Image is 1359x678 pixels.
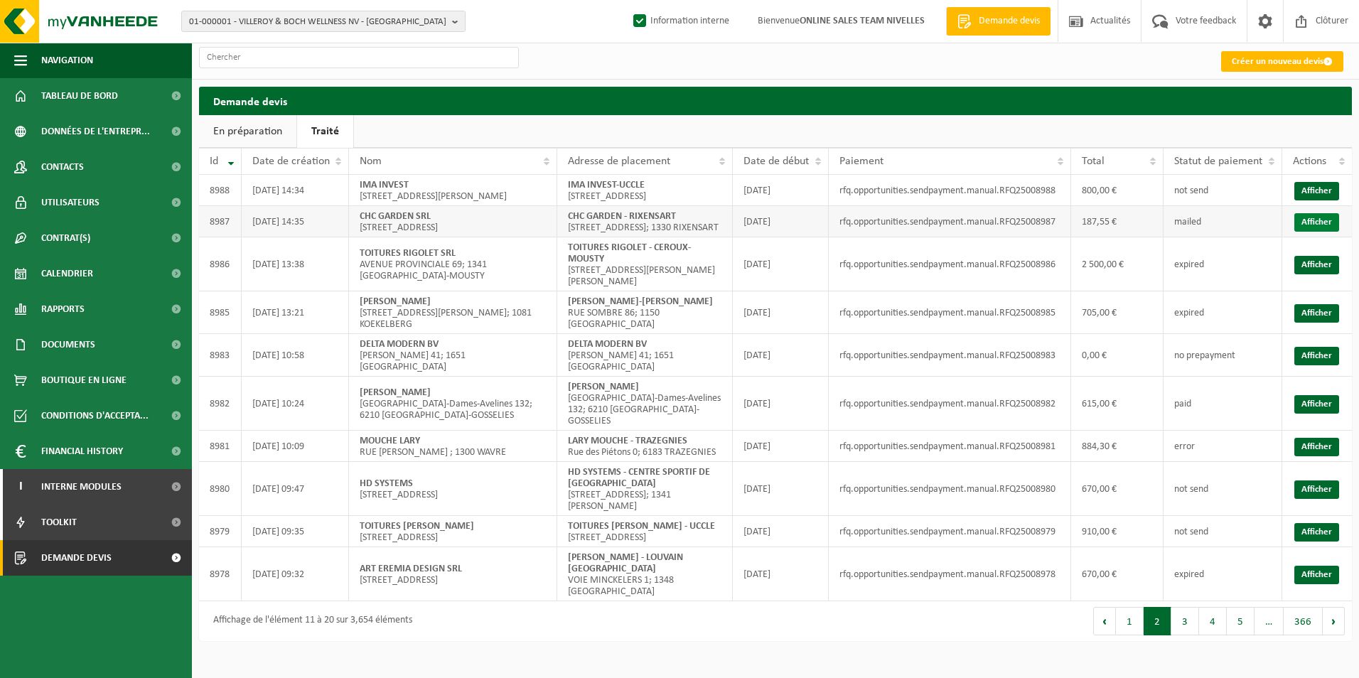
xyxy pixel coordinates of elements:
a: Afficher [1294,304,1339,323]
strong: [PERSON_NAME] [568,382,639,392]
strong: ART EREMIA DESIGN SRL [360,564,462,574]
span: Tableau de bord [41,78,118,114]
button: Next [1323,607,1345,635]
td: rfq.opportunities.sendpayment.manual.RFQ25008980 [829,462,1071,516]
a: Afficher [1294,566,1339,584]
a: Demande devis [946,7,1051,36]
td: [STREET_ADDRESS] [557,516,733,547]
td: rfq.opportunities.sendpayment.manual.RFQ25008982 [829,377,1071,431]
a: Afficher [1294,438,1339,456]
td: 8983 [199,334,242,377]
button: 1 [1116,607,1144,635]
td: [STREET_ADDRESS][PERSON_NAME]; 1081 KOEKELBERG [349,291,557,334]
td: [DATE] [733,291,829,334]
td: rfq.opportunities.sendpayment.manual.RFQ25008978 [829,547,1071,601]
td: [DATE] [733,547,829,601]
span: expired [1174,308,1204,318]
td: [DATE] 09:32 [242,547,349,601]
span: expired [1174,259,1204,270]
a: Afficher [1294,523,1339,542]
td: 8987 [199,206,242,237]
span: Nom [360,156,382,167]
span: Rapports [41,291,85,327]
strong: HD SYSTEMS [360,478,413,489]
span: Toolkit [41,505,77,540]
span: Actions [1293,156,1326,167]
td: [DATE] [733,237,829,291]
button: Previous [1093,607,1116,635]
span: Date de début [743,156,809,167]
td: [STREET_ADDRESS]; 1330 RIXENSART [557,206,733,237]
td: 910,00 € [1071,516,1164,547]
span: 01-000001 - VILLEROY & BOCH WELLNESS NV - [GEOGRAPHIC_DATA] [189,11,446,33]
a: Créer un nouveau devis [1221,51,1343,72]
strong: LARY MOUCHE - TRAZEGNIES [568,436,687,446]
td: [DATE] 10:09 [242,431,349,462]
span: Utilisateurs [41,185,100,220]
a: Traité [297,115,353,148]
span: Statut de paiement [1174,156,1262,167]
span: expired [1174,569,1204,580]
label: Information interne [630,11,729,32]
td: 670,00 € [1071,462,1164,516]
td: rfq.opportunities.sendpayment.manual.RFQ25008988 [829,175,1071,206]
td: [STREET_ADDRESS] [349,516,557,547]
span: Financial History [41,434,123,469]
span: Boutique en ligne [41,362,127,398]
td: VOIE MINCKELERS 1; 1348 [GEOGRAPHIC_DATA] [557,547,733,601]
td: [DATE] [733,206,829,237]
strong: IMA INVEST-UCCLE [568,180,645,190]
span: not send [1174,527,1208,537]
td: [DATE] 14:34 [242,175,349,206]
strong: CHC GARDEN SRL [360,211,431,222]
a: Afficher [1294,480,1339,499]
h2: Demande devis [199,87,1352,114]
strong: HD SYSTEMS - CENTRE SPORTIF DE [GEOGRAPHIC_DATA] [568,467,710,489]
td: 800,00 € [1071,175,1164,206]
td: rfq.opportunities.sendpayment.manual.RFQ25008981 [829,431,1071,462]
td: AVENUE PROVINCIALE 69; 1341 [GEOGRAPHIC_DATA]-MOUSTY [349,237,557,291]
strong: TOITURES RIGOLET - CEROUX-MOUSTY [568,242,691,264]
span: no prepayment [1174,350,1235,361]
span: I [14,469,27,505]
td: [PERSON_NAME] 41; 1651 [GEOGRAPHIC_DATA] [557,334,733,377]
input: Chercher [199,47,519,68]
span: Documents [41,327,95,362]
a: Afficher [1294,182,1339,200]
td: [STREET_ADDRESS] [349,206,557,237]
span: Id [210,156,218,167]
span: not send [1174,185,1208,196]
td: 187,55 € [1071,206,1164,237]
td: rfq.opportunities.sendpayment.manual.RFQ25008987 [829,206,1071,237]
td: RUE SOMBRE 86; 1150 [GEOGRAPHIC_DATA] [557,291,733,334]
div: Affichage de l'élément 11 à 20 sur 3,654 éléments [206,608,412,634]
span: Calendrier [41,256,93,291]
strong: DELTA MODERN BV [568,339,647,350]
strong: ONLINE SALES TEAM NIVELLES [800,16,925,26]
td: 8979 [199,516,242,547]
span: Total [1082,156,1105,167]
strong: CHC GARDEN - RIXENSART [568,211,676,222]
td: [DATE] [733,175,829,206]
td: [GEOGRAPHIC_DATA]-Dames-Avelines 132; 6210 [GEOGRAPHIC_DATA]-GOSSELIES [349,377,557,431]
span: paid [1174,399,1191,409]
td: [PERSON_NAME] 41; 1651 [GEOGRAPHIC_DATA] [349,334,557,377]
strong: TOITURES [PERSON_NAME] [360,521,474,532]
td: 8986 [199,237,242,291]
button: 01-000001 - VILLEROY & BOCH WELLNESS NV - [GEOGRAPHIC_DATA] [181,11,466,32]
td: 8982 [199,377,242,431]
td: [DATE] [733,516,829,547]
strong: IMA INVEST [360,180,409,190]
td: 8978 [199,547,242,601]
button: 3 [1171,607,1199,635]
td: [STREET_ADDRESS][PERSON_NAME] [349,175,557,206]
span: Adresse de placement [568,156,670,167]
td: [DATE] 09:47 [242,462,349,516]
td: 8980 [199,462,242,516]
td: rfq.opportunities.sendpayment.manual.RFQ25008986 [829,237,1071,291]
td: 670,00 € [1071,547,1164,601]
td: [DATE] [733,334,829,377]
a: Afficher [1294,213,1339,232]
td: [DATE] 09:35 [242,516,349,547]
span: Contacts [41,149,84,185]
